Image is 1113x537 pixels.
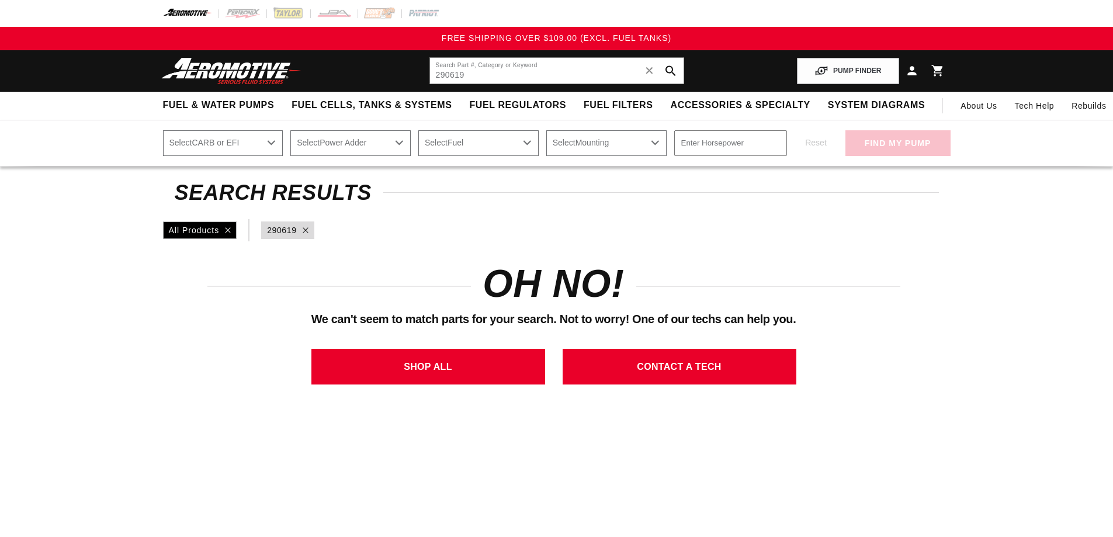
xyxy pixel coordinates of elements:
span: Fuel Filters [584,99,653,112]
summary: Fuel Filters [575,92,662,119]
select: Mounting [546,130,667,156]
span: System Diagrams [828,99,925,112]
span: Tech Help [1015,99,1055,112]
select: CARB or EFI [163,130,283,156]
select: Fuel [418,130,539,156]
h1: OH NO! [483,267,625,301]
select: Power Adder [290,130,411,156]
summary: Accessories & Specialty [662,92,819,119]
span: Fuel Regulators [469,99,566,112]
a: CONTACT A TECH [563,349,796,384]
p: We can't seem to match parts for your search. Not to worry! One of our techs can help you. [207,310,900,328]
span: Accessories & Specialty [671,99,810,112]
h2: Search Results [175,183,939,202]
a: SHOP ALL [311,349,545,384]
a: 290619 [267,224,296,237]
img: Aeromotive [158,57,304,85]
span: About Us [961,101,997,110]
summary: System Diagrams [819,92,934,119]
summary: Tech Help [1006,92,1063,120]
a: About Us [952,92,1005,120]
button: PUMP FINDER [797,58,899,84]
summary: Fuel & Water Pumps [154,92,283,119]
summary: Fuel Cells, Tanks & Systems [283,92,460,119]
summary: Fuel Regulators [460,92,574,119]
div: All Products [163,221,237,239]
span: ✕ [644,61,655,80]
span: Fuel & Water Pumps [163,99,275,112]
input: Search by Part Number, Category or Keyword [430,58,684,84]
button: search button [658,58,684,84]
span: FREE SHIPPING OVER $109.00 (EXCL. FUEL TANKS) [442,33,671,43]
span: Rebuilds [1072,99,1106,112]
span: Fuel Cells, Tanks & Systems [292,99,452,112]
input: Enter Horsepower [674,130,787,156]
